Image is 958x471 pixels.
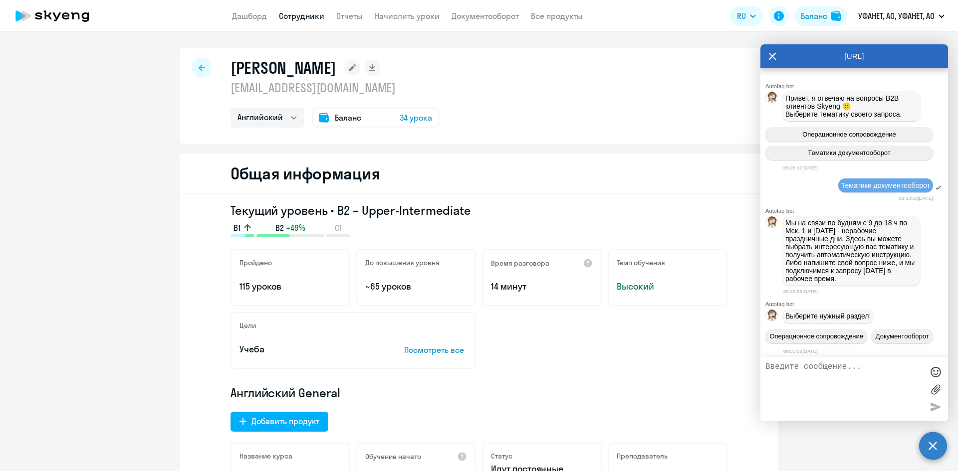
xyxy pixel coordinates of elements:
[286,222,305,233] span: +49%
[785,312,871,320] span: Выберите нужный раздел:
[831,11,841,21] img: balance
[239,321,256,330] h5: Цели
[853,4,950,28] button: УФАНЕТ, АО, УФАНЕТ, АО
[365,258,440,267] h5: До повышения уровня
[783,289,818,294] time: 09:33:55[DATE]
[617,280,718,293] span: Высокий
[232,11,267,21] a: Дашборд
[491,452,512,461] h5: Статус
[769,332,863,340] span: Операционное сопровождение
[765,127,933,142] button: Операционное сопровождение
[765,208,948,214] div: Autofaq bot
[617,258,665,267] h5: Темп обучения
[239,452,292,461] h5: Название курса
[531,11,583,21] a: Все продукты
[231,385,340,401] span: Английский General
[841,181,930,189] span: Тематики документооборот
[802,131,896,138] span: Операционное сопровождение
[375,11,440,21] a: Начислить уроки
[765,146,933,160] button: Тематики документооборот
[876,332,929,340] span: Документооборот
[239,280,341,293] p: 115 уроков
[231,80,439,96] p: [EMAIL_ADDRESS][DOMAIN_NAME]
[730,6,763,26] button: RU
[795,6,847,26] button: Балансbalance
[231,202,727,218] h3: Текущий уровень • B2 – Upper-Intermediate
[928,382,943,397] label: Лимит 10 файлов
[335,112,361,124] span: Баланс
[365,280,467,293] p: ~65 уроков
[783,348,818,354] time: 09:33:56[DATE]
[239,343,373,356] p: Учеба
[231,163,380,183] h2: Общая информация
[231,58,336,78] h1: [PERSON_NAME]
[491,259,549,268] h5: Время разговора
[231,412,328,432] button: Добавить продукт
[336,11,363,21] a: Отчеты
[899,195,933,201] time: 09:33:55[DATE]
[766,310,778,324] img: bot avatar
[737,10,746,22] span: RU
[400,112,432,124] span: 34 урока
[801,10,827,22] div: Баланс
[766,216,778,231] img: bot avatar
[275,222,284,233] span: B2
[491,280,593,293] p: 14 минут
[783,165,818,170] time: 09:26:12[DATE]
[452,11,519,21] a: Документооборот
[335,222,342,233] span: C1
[766,92,778,106] img: bot avatar
[765,301,948,307] div: Autofaq bot
[765,329,867,343] button: Операционное сопровождение
[404,344,467,356] p: Посмотреть все
[785,219,917,283] span: Мы на связи по будням с 9 до 18 ч по Мск. 1 и [DATE] - нерабочие праздничные дни. Здесь вы можете...
[234,222,240,233] span: B1
[765,83,948,89] div: Autofaq bot
[239,258,272,267] h5: Пройдено
[279,11,324,21] a: Сотрудники
[365,452,421,461] h5: Обучение начато
[808,149,891,157] span: Тематики документооборот
[871,329,933,343] button: Документооборот
[251,415,319,427] div: Добавить продукт
[858,10,935,22] p: УФАНЕТ, АО, УФАНЕТ, АО
[617,452,668,461] h5: Преподаватель
[785,94,902,118] span: Привет, я отвечаю на вопросы B2B клиентов Skyeng 🙂 Выберите тематику своего запроса.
